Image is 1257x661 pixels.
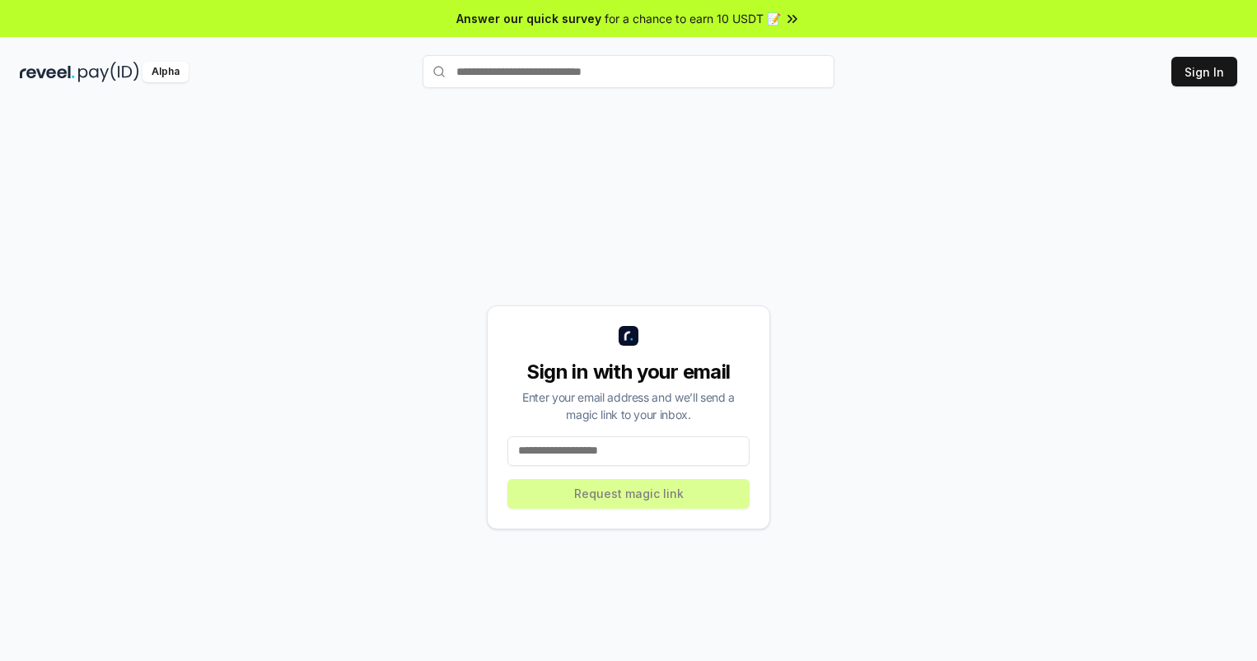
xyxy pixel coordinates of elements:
div: Alpha [143,62,189,82]
span: for a chance to earn 10 USDT 📝 [605,10,781,27]
div: Enter your email address and we’ll send a magic link to your inbox. [507,389,750,423]
button: Sign In [1171,57,1237,86]
span: Answer our quick survey [456,10,601,27]
div: Sign in with your email [507,359,750,385]
img: logo_small [619,326,638,346]
img: pay_id [78,62,139,82]
img: reveel_dark [20,62,75,82]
